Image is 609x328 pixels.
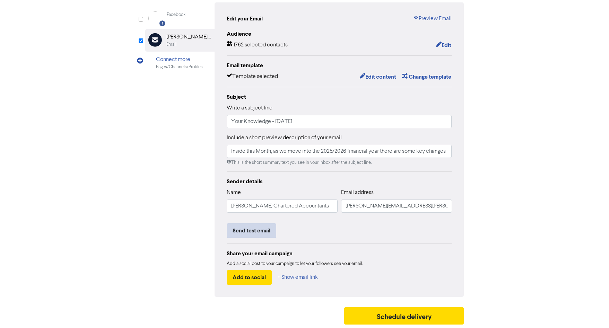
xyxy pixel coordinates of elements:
[436,41,452,50] button: Edit
[227,188,241,197] label: Name
[227,223,276,238] button: Send test email
[522,253,609,328] iframe: Chat Widget
[227,159,452,166] div: This is the short summary text you see in your inbox after the subject line.
[156,64,203,70] div: Pages/Channels/Profiles
[227,15,263,23] div: Edit your Email
[145,8,215,29] div: Facebook Facebook
[227,249,452,258] div: Share your email campaign
[402,72,452,81] button: Change template
[227,177,452,186] div: Sender details
[227,270,272,285] button: Add to social
[227,104,272,112] label: Write a subject line
[156,55,203,64] div: Connect more
[344,307,464,325] button: Schedule delivery
[359,72,397,81] button: Edit content
[227,134,342,142] label: Include a short preview description of your email
[166,33,211,41] div: [PERSON_NAME] Accountants
[145,29,215,52] div: [PERSON_NAME] AccountantsEmail
[341,188,374,197] label: Email address
[227,61,452,70] div: Email template
[277,270,318,285] button: + Show email link
[227,260,452,267] div: Add a social post to your campaign to let your followers see your email.
[227,30,452,38] div: Audience
[148,11,162,25] img: Facebook
[227,72,278,81] div: Template selected
[413,15,452,23] a: Preview Email
[145,52,215,74] div: Connect morePages/Channels/Profiles
[167,11,185,18] div: Facebook
[227,93,452,101] div: Subject
[166,41,176,48] div: Email
[227,41,288,50] div: 1762 selected contacts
